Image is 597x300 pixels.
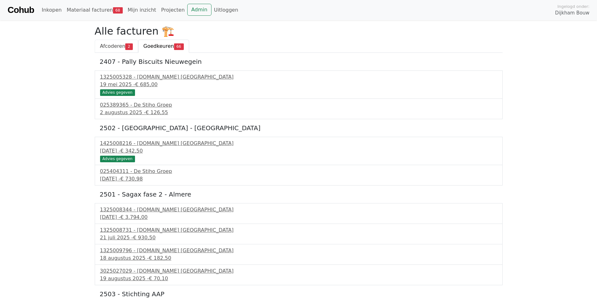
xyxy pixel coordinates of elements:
h5: 2501 - Sagax fase 2 - Almere [100,191,498,198]
h5: 2503 - Stichting AAP [100,290,498,298]
div: 1425008216 - [DOMAIN_NAME] [GEOGRAPHIC_DATA] [100,140,497,147]
span: 2 [125,43,132,50]
a: 1425008216 - [DOMAIN_NAME] [GEOGRAPHIC_DATA][DATE] -€ 342,50 Advies gegeven [100,140,497,161]
span: € 182,50 [149,255,171,261]
div: 1325008731 - [DOMAIN_NAME] [GEOGRAPHIC_DATA] [100,226,497,234]
div: 19 mei 2025 - [100,81,497,88]
span: € 342,50 [120,148,143,154]
div: 21 juli 2025 - [100,234,497,242]
span: 68 [113,7,123,14]
a: Goedkeuren66 [138,40,189,53]
h5: 2502 - [GEOGRAPHIC_DATA] - [GEOGRAPHIC_DATA] [100,124,498,132]
div: 18 augustus 2025 - [100,254,497,262]
div: [DATE] - [100,175,497,183]
span: € 3.794,00 [120,214,148,220]
div: Advies gegeven [100,156,135,162]
a: 1325008731 - [DOMAIN_NAME] [GEOGRAPHIC_DATA]21 juli 2025 -€ 930,50 [100,226,497,242]
h5: 2407 - Pally Biscuits Nieuwegein [100,58,498,65]
h2: Alle facturen 🏗️ [95,25,503,37]
span: € 70,10 [149,275,168,281]
span: € 126,55 [146,109,168,115]
span: Afcoderen [100,43,126,49]
a: 1325005328 - [DOMAIN_NAME] [GEOGRAPHIC_DATA]19 mei 2025 -€ 685,00 Advies gegeven [100,73,497,95]
a: Admin [187,4,211,16]
span: 66 [174,43,184,50]
span: Ingelogd onder: [557,3,589,9]
a: 1325009796 - [DOMAIN_NAME] [GEOGRAPHIC_DATA]18 augustus 2025 -€ 182,50 [100,247,497,262]
span: € 685,00 [135,81,157,87]
div: 025389365 - De Stiho Groep [100,101,497,109]
div: [DATE] - [100,214,497,221]
div: 19 augustus 2025 - [100,275,497,282]
span: € 730,98 [120,176,143,182]
a: 025389365 - De Stiho Groep2 augustus 2025 -€ 126,55 [100,101,497,116]
div: [DATE] - [100,147,497,155]
span: Dijkham Bouw [555,9,589,17]
div: Advies gegeven [100,89,135,96]
div: 025404311 - De Stiho Groep [100,168,497,175]
a: 025404311 - De Stiho Groep[DATE] -€ 730,98 [100,168,497,183]
div: 2 augustus 2025 - [100,109,497,116]
a: Inkopen [39,4,64,16]
div: 3025027029 - [DOMAIN_NAME] [GEOGRAPHIC_DATA] [100,267,497,275]
div: 1325009796 - [DOMAIN_NAME] [GEOGRAPHIC_DATA] [100,247,497,254]
div: 1325008344 - [DOMAIN_NAME] [GEOGRAPHIC_DATA] [100,206,497,214]
a: Uitloggen [211,4,241,16]
a: Cohub [8,3,34,18]
a: 1325008344 - [DOMAIN_NAME] [GEOGRAPHIC_DATA][DATE] -€ 3.794,00 [100,206,497,221]
a: Projecten [159,4,187,16]
a: 3025027029 - [DOMAIN_NAME] [GEOGRAPHIC_DATA]19 augustus 2025 -€ 70,10 [100,267,497,282]
div: 1325005328 - [DOMAIN_NAME] [GEOGRAPHIC_DATA] [100,73,497,81]
a: Mijn inzicht [125,4,159,16]
span: Goedkeuren [144,43,174,49]
a: Materiaal facturen68 [64,4,125,16]
span: € 930,50 [133,235,155,241]
a: Afcoderen2 [95,40,138,53]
